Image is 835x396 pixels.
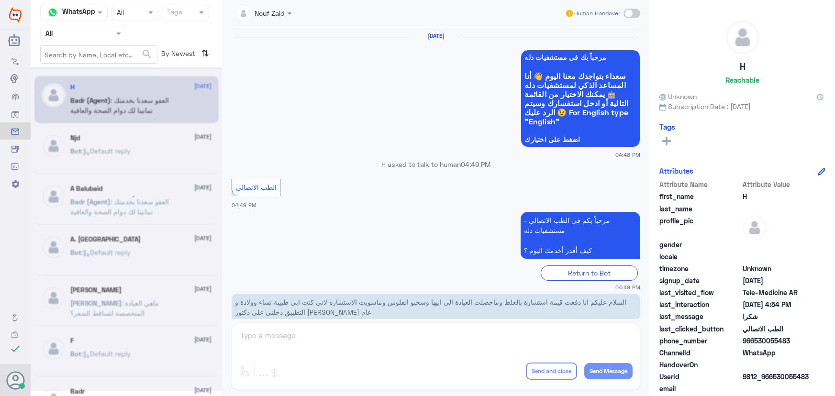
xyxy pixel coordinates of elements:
span: 04:49 PM [615,283,640,291]
div: Return to Bot [541,265,638,280]
span: profile_pic [659,216,741,238]
span: H [743,191,812,201]
span: Unknown [659,91,697,101]
button: Avatar [6,371,24,389]
img: whatsapp.png [45,5,60,20]
button: search [141,46,153,62]
span: null [743,252,812,262]
span: Human Handover [574,9,620,18]
span: email [659,384,741,394]
span: last_clicked_button [659,324,741,334]
h6: Tags [659,122,675,131]
div: loading... [118,188,135,205]
span: first_name [659,191,741,201]
h5: H [740,61,746,72]
span: Unknown [743,264,812,274]
p: 10/8/2025, 4:49 PM [232,294,640,320]
button: Send Message [584,363,633,379]
span: signup_date [659,275,741,286]
p: H asked to talk to human [232,159,640,169]
span: last_name [659,204,741,214]
span: UserId [659,372,741,382]
span: phone_number [659,336,741,346]
span: Tele-Medicine AR [743,287,812,297]
span: مرحباً بك في مستشفيات دله [524,54,636,61]
h6: Reachable [725,76,759,84]
img: defaultAdmin.png [743,216,767,240]
span: null [743,360,812,370]
span: timezone [659,264,741,274]
span: 2 [743,348,812,358]
span: 04:49 PM [232,202,256,208]
h6: Attributes [659,166,693,175]
span: locale [659,252,741,262]
span: اضغط على اختيارك [524,136,636,143]
span: 04:48 PM [615,151,640,159]
span: HandoverOn [659,360,741,370]
span: Attribute Value [743,179,812,189]
span: 2025-08-10T13:54:13.076Z [743,299,812,309]
span: last_visited_flow [659,287,741,297]
span: 2025-08-10T13:48:07.105Z [743,275,812,286]
h6: [DATE] [410,33,462,39]
span: search [141,48,153,60]
span: 04:49 PM [461,160,490,168]
span: الطب الاتصالي [236,183,277,191]
span: last_message [659,311,741,321]
span: null [743,240,812,250]
span: By Newest [157,45,198,65]
i: check [10,343,21,354]
span: last_interaction [659,299,741,309]
input: Search by Name, Local etc… [41,46,157,63]
div: Tags [166,7,182,19]
span: 9812_966530055483 [743,372,812,382]
i: ⇅ [201,45,209,61]
button: Send and close [526,363,577,380]
img: defaultAdmin.png [726,21,759,54]
span: 966530055483 [743,336,812,346]
img: Widebot Logo [9,7,22,22]
span: سعداء بتواجدك معنا اليوم 👋 أنا المساعد الذكي لمستشفيات دله 🤖 يمكنك الاختيار من القائمة التالية أو... [524,71,636,126]
span: ChannelId [659,348,741,358]
span: gender [659,240,741,250]
span: null [743,384,812,394]
span: شكرا [743,311,812,321]
span: Subscription Date : [DATE] [659,101,825,111]
span: Attribute Name [659,179,741,189]
h5: Badr [70,387,85,396]
span: الطب الاتصالي [743,324,812,334]
p: 10/8/2025, 4:49 PM [521,212,640,259]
